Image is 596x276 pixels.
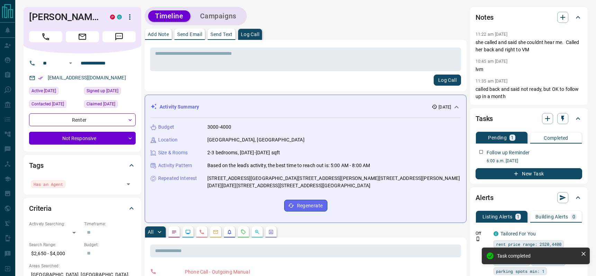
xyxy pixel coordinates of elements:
h1: [PERSON_NAME] [29,11,100,23]
button: Open [66,59,75,67]
p: Log Call [241,32,259,37]
h2: Alerts [476,192,494,203]
div: Tue Jun 24 2025 [84,100,136,110]
span: Active [DATE] [31,87,56,94]
div: Mon Aug 11 2025 [29,100,81,110]
div: Tue Jun 24 2025 [84,87,136,97]
div: Activity Summary[DATE] [151,101,461,113]
div: condos.ca [494,231,498,236]
p: Repeated Interest [158,175,197,182]
div: Renter [29,113,136,126]
p: Follow up Reminder [487,149,530,156]
p: Areas Searched: [29,263,136,269]
div: Tags [29,157,136,174]
p: Phone Call - Outgoing Manual [185,268,458,276]
p: $2,650 - $4,000 [29,248,81,259]
svg: Email Verified [38,76,43,80]
h2: Tags [29,160,43,171]
p: 2-3 bedrooms, [DATE]-[DATE] sqft [207,149,280,156]
p: Completed [544,136,568,140]
p: Activity Summary [160,103,199,111]
a: [EMAIL_ADDRESS][DOMAIN_NAME] [48,75,126,80]
p: Send Text [210,32,233,37]
a: Tailored For You [500,231,536,236]
p: Location [158,136,178,144]
button: Log Call [434,75,461,86]
p: Size & Rooms [158,149,188,156]
button: New Task [476,168,582,179]
span: Email [66,31,99,42]
p: Budget: [84,242,136,248]
p: Search Range: [29,242,81,248]
span: Call [29,31,62,42]
h2: Notes [476,12,494,23]
p: 10:45 am [DATE] [476,59,507,64]
svg: Notes [171,229,177,235]
button: Campaigns [193,10,243,22]
button: Open [124,179,133,189]
p: she called and said she couldnt hear me. Called her back and right to VM [476,39,582,53]
span: Has an Agent [34,181,63,188]
div: Task completed [497,253,578,259]
div: condos.ca [117,15,122,19]
div: Mon Aug 11 2025 [29,87,81,97]
button: Regenerate [284,200,327,212]
p: called back and said not ready, but OK to follow up in a month [476,86,582,100]
p: Pending [488,135,507,140]
p: Send Email [177,32,202,37]
div: Notes [476,9,582,26]
span: rent price range: 2520,4400 [496,241,561,248]
p: Off [476,230,489,236]
p: 11:35 am [DATE] [476,79,507,84]
p: Building Alerts [535,214,568,219]
div: property.ca [110,15,115,19]
p: lvm [476,66,582,73]
h2: Tasks [476,113,493,124]
span: parking spots min: 1 [496,268,544,275]
div: Not Responsive [29,132,136,145]
p: 1 [511,135,514,140]
span: Contacted [DATE] [31,101,64,107]
p: Budget [158,123,174,131]
p: 0 [572,214,575,219]
p: 3000-4000 [207,123,231,131]
p: 1 [517,214,520,219]
span: Claimed [DATE] [87,101,115,107]
p: [DATE] [439,104,451,110]
h2: Criteria [29,203,52,214]
p: Based on the lead's activity, the best time to reach out is: 5:00 AM - 8:00 AM [207,162,370,169]
svg: Push Notification Only [476,236,480,241]
svg: Opportunities [254,229,260,235]
span: Message [102,31,136,42]
p: [STREET_ADDRESS][GEOGRAPHIC_DATA][STREET_ADDRESS][PERSON_NAME][STREET_ADDRESS][PERSON_NAME][DATE]... [207,175,461,189]
p: Add Note [148,32,169,37]
svg: Calls [199,229,205,235]
button: Timeline [148,10,190,22]
svg: Requests [241,229,246,235]
svg: Emails [213,229,218,235]
p: All [148,230,153,234]
svg: Agent Actions [268,229,274,235]
div: Criteria [29,200,136,217]
svg: Lead Browsing Activity [185,229,191,235]
div: Tasks [476,110,582,127]
p: [GEOGRAPHIC_DATA], [GEOGRAPHIC_DATA] [207,136,305,144]
div: Alerts [476,189,582,206]
p: Actively Searching: [29,221,81,227]
p: 11:22 am [DATE] [476,32,507,37]
p: Activity Pattern [158,162,192,169]
p: Listing Alerts [482,214,513,219]
span: Signed up [DATE] [87,87,118,94]
p: 6:00 a.m. [DATE] [487,158,582,164]
p: Timeframe: [84,221,136,227]
svg: Listing Alerts [227,229,232,235]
